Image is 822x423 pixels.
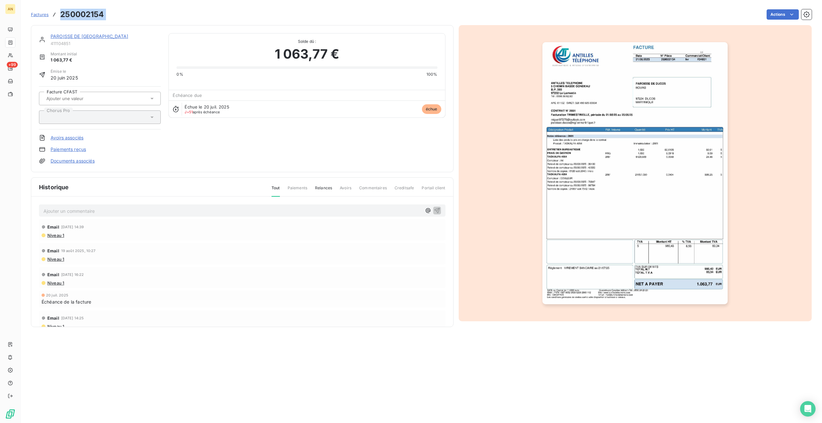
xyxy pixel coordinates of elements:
img: Logo LeanPay [5,409,15,419]
span: 0% [177,71,183,77]
span: Échéance due [173,93,202,98]
span: Échue le 20 juil. 2025 [185,104,229,109]
span: Solde dû : [177,39,437,44]
span: 100% [426,71,437,77]
span: Niveau 1 [47,257,64,262]
span: Email [47,248,59,253]
span: Tout [272,185,280,197]
a: Factures [31,11,49,18]
span: Historique [39,183,69,192]
span: Email [47,315,59,321]
span: 19 août 2025, 10:27 [61,249,96,253]
a: Documents associés [51,158,95,164]
span: 20 juil. 2025 [46,293,68,297]
a: Avoirs associés [51,135,83,141]
span: Commentaires [359,185,387,196]
span: Email [47,224,59,230]
span: J+51 [185,110,193,114]
span: [DATE] 14:39 [61,225,84,229]
button: Actions [767,9,799,20]
span: échue [422,104,441,114]
span: 1 063,77 € [51,57,77,63]
span: Relances [315,185,332,196]
span: [DATE] 16:22 [61,273,84,277]
div: AN [5,4,15,14]
span: [DATE] 14:25 [61,316,84,320]
span: 411104851 [51,41,161,46]
span: Émise le [51,69,78,74]
a: PAROISSE DE [GEOGRAPHIC_DATA] [51,33,128,39]
input: Ajouter une valeur [46,96,110,101]
span: Paiements [288,185,307,196]
span: +99 [7,62,18,68]
span: Creditsafe [395,185,414,196]
a: Paiements reçus [51,146,86,153]
span: Email [47,272,59,277]
span: Montant initial [51,51,77,57]
div: Open Intercom Messenger [800,401,816,417]
span: Avoirs [340,185,351,196]
h3: 250002154 [60,9,104,20]
span: Niveau 1 [47,233,64,238]
span: après échéance [185,110,220,114]
span: Portail client [422,185,445,196]
span: Échéance de la facture [42,298,91,305]
span: 1 063,77 € [275,44,339,64]
span: Niveau 1 [47,324,64,329]
span: Factures [31,12,49,17]
span: Niveau 1 [47,280,64,286]
img: invoice_thumbnail [542,42,728,304]
span: 20 juin 2025 [51,74,78,81]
